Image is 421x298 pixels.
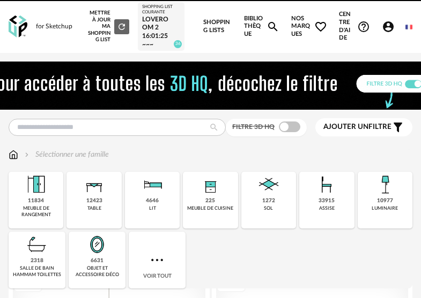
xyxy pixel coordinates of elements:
div: Loveroom 2 16:01:25~~~ [142,16,180,49]
div: sol [264,205,273,211]
img: Salle%20de%20bain.png [24,232,50,257]
div: objet et accessoire déco [72,265,122,278]
div: 33915 [319,197,335,204]
span: Heart Outline icon [314,20,327,33]
span: Ajouter un [323,123,368,131]
img: Miroir.png [84,232,110,257]
div: 11834 [28,197,44,204]
img: svg+xml;base64,PHN2ZyB3aWR0aD0iMTYiIGhlaWdodD0iMTYiIHZpZXdCb3g9IjAgMCAxNiAxNiIgZmlsbD0ibm9uZSIgeG... [23,149,31,160]
span: Account Circle icon [382,20,400,33]
img: Luminaire.png [372,172,398,197]
div: 12423 [86,197,102,204]
img: Meuble%20de%20rangement.png [23,172,49,197]
img: Table.png [82,172,107,197]
span: 36 [174,40,182,48]
span: Refresh icon [117,24,127,29]
span: Centre d'aideHelp Circle Outline icon [339,11,370,42]
div: Mettre à jour ma Shopping List [85,10,129,43]
div: 1272 [262,197,275,204]
div: assise [319,205,335,211]
span: Filter icon [392,121,404,134]
div: Shopping List courante [142,4,180,16]
img: svg+xml;base64,PHN2ZyB3aWR0aD0iMTYiIGhlaWdodD0iMTciIHZpZXdCb3g9IjAgMCAxNiAxNyIgZmlsbD0ibm9uZSIgeG... [9,149,18,160]
div: 2318 [31,257,43,264]
span: Account Circle icon [382,20,395,33]
img: fr [405,24,412,30]
img: Assise.png [314,172,339,197]
div: lit [149,205,156,211]
div: 10977 [377,197,393,204]
img: Rangement.png [197,172,223,197]
div: 225 [205,197,215,204]
img: Literie.png [139,172,165,197]
span: Filtre 3D HQ [232,124,275,130]
img: more.7b13dc1.svg [149,251,166,269]
div: for Sketchup [36,22,72,31]
span: filtre [323,123,392,132]
div: 4646 [146,197,159,204]
div: Voir tout [129,232,186,288]
a: Shopping List courante Loveroom 2 16:01:25~~~ 36 [142,4,180,49]
div: 6631 [91,257,104,264]
span: Magnify icon [267,20,279,33]
div: Sélectionner une famille [23,149,109,160]
span: Help Circle Outline icon [357,20,370,33]
img: OXP [9,16,27,37]
button: Ajouter unfiltre Filter icon [315,118,412,136]
div: salle de bain hammam toilettes [12,265,62,278]
img: Sol.png [256,172,282,197]
div: luminaire [372,205,398,211]
div: meuble de rangement [12,205,60,218]
div: meuble de cuisine [187,205,233,211]
div: table [87,205,101,211]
